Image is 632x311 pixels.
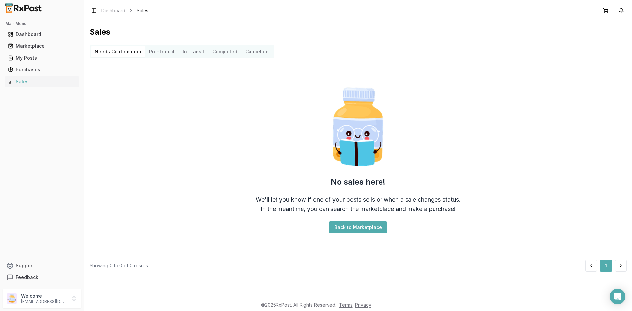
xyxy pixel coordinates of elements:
[16,274,38,281] span: Feedback
[5,52,79,64] a: My Posts
[101,7,125,14] a: Dashboard
[5,28,79,40] a: Dashboard
[256,195,461,204] div: We'll let you know if one of your posts sells or when a sale changes status.
[101,7,148,14] nav: breadcrumb
[21,299,67,304] p: [EMAIL_ADDRESS][DOMAIN_NAME]
[331,177,385,187] h2: No sales here!
[5,40,79,52] a: Marketplace
[8,43,76,49] div: Marketplace
[3,3,45,13] img: RxPost Logo
[339,302,353,308] a: Terms
[316,85,400,169] img: Smart Pill Bottle
[5,21,79,26] h2: Main Menu
[5,76,79,88] a: Sales
[137,7,148,14] span: Sales
[329,221,387,233] button: Back to Marketplace
[241,46,273,57] button: Cancelled
[90,262,148,269] div: Showing 0 to 0 of 0 results
[3,65,81,75] button: Purchases
[8,66,76,73] div: Purchases
[179,46,208,57] button: In Transit
[208,46,241,57] button: Completed
[7,293,17,304] img: User avatar
[8,31,76,38] div: Dashboard
[5,64,79,76] a: Purchases
[610,289,625,304] div: Open Intercom Messenger
[3,29,81,39] button: Dashboard
[355,302,371,308] a: Privacy
[600,260,612,272] button: 1
[91,46,145,57] button: Needs Confirmation
[3,41,81,51] button: Marketplace
[145,46,179,57] button: Pre-Transit
[8,55,76,61] div: My Posts
[8,78,76,85] div: Sales
[21,293,67,299] p: Welcome
[3,53,81,63] button: My Posts
[90,27,627,37] h1: Sales
[261,204,456,214] div: In the meantime, you can search the marketplace and make a purchase!
[3,76,81,87] button: Sales
[3,260,81,272] button: Support
[3,272,81,283] button: Feedback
